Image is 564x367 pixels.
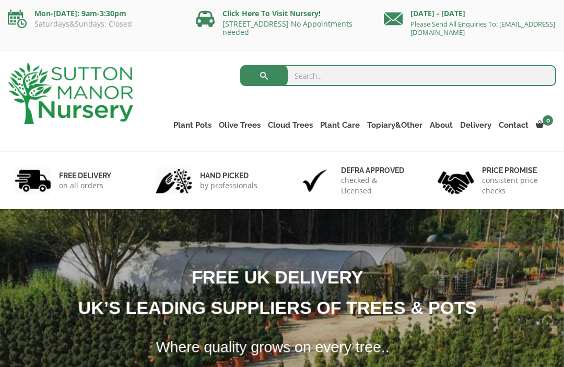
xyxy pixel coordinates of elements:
[410,19,555,37] a: Please Send All Enquiries To: [EMAIL_ADDRESS][DOMAIN_NAME]
[384,7,556,20] p: [DATE] - [DATE]
[222,19,352,37] a: [STREET_ADDRESS] No Appointments needed
[316,118,363,132] a: Plant Care
[532,118,556,132] a: 0
[438,165,474,197] img: 4.jpg
[8,7,180,20] p: Mon-[DATE]: 9am-3:30pm
[264,118,316,132] a: Cloud Trees
[482,166,549,175] h6: Price promise
[456,118,495,132] a: Delivery
[482,175,549,196] p: consistent price checks
[426,118,456,132] a: About
[222,8,321,18] a: Click Here To Visit Nursery!
[170,118,215,132] a: Plant Pots
[8,63,133,124] img: logo
[341,175,408,196] p: checked & Licensed
[59,180,111,191] p: on all orders
[341,166,408,175] h6: Defra approved
[215,118,264,132] a: Olive Trees
[363,118,426,132] a: Topiary&Other
[156,167,192,194] img: 2.jpg
[297,167,333,194] img: 3.jpg
[8,20,180,28] p: Saturdays&Sundays: Closed
[15,167,51,194] img: 1.jpg
[59,171,111,180] h6: FREE DELIVERY
[543,115,553,126] span: 0
[200,180,257,191] p: by professionals
[495,118,532,132] a: Contact
[200,171,257,180] h6: hand picked
[240,65,556,86] input: Search...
